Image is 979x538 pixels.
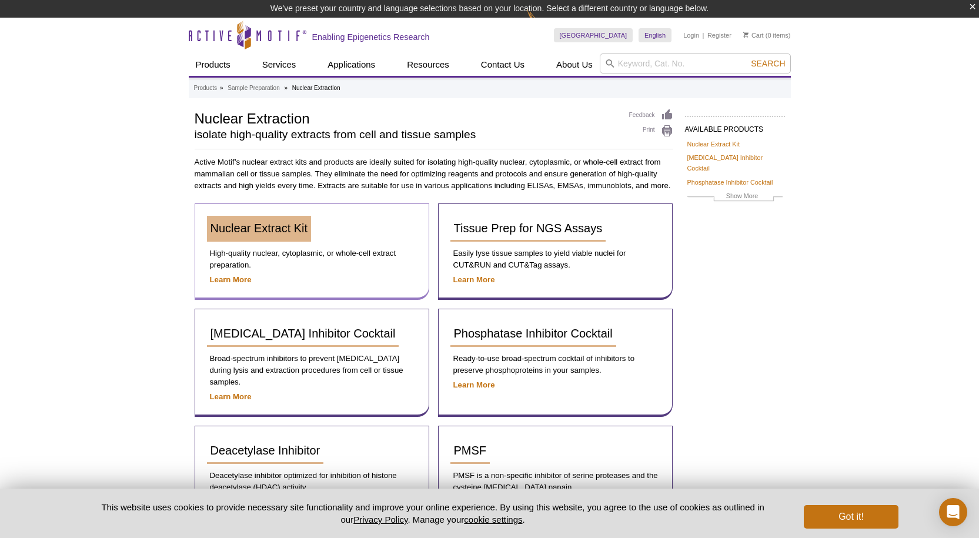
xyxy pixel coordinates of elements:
[189,54,238,76] a: Products
[629,125,673,138] a: Print
[207,470,417,493] p: Deacetylase inhibitor optimized for inhibition of histone deacetylase (HDAC) activity.
[703,28,704,42] li: |
[195,129,617,140] h2: isolate high-quality extracts from cell and tissue samples
[687,152,783,173] a: [MEDICAL_DATA] Inhibitor Cocktail
[707,31,731,39] a: Register
[210,444,320,457] span: Deacetylase Inhibitor
[195,109,617,126] h1: Nuclear Extraction
[751,59,785,68] span: Search
[353,514,407,524] a: Privacy Policy
[450,438,490,464] a: PMSF
[194,83,217,93] a: Products
[210,327,396,340] span: [MEDICAL_DATA] Inhibitor Cocktail
[207,216,312,242] a: Nuclear Extract Kit
[454,327,613,340] span: Phosphatase Inhibitor Cocktail
[210,275,252,284] a: Learn More
[450,353,660,376] p: Ready-to-use broad-spectrum cocktail of inhibitors to preserve phosphoproteins in your samples.
[210,222,308,235] span: Nuclear Extract Kit
[255,54,303,76] a: Services
[743,32,749,38] img: Your Cart
[228,83,279,93] a: Sample Preparation
[453,275,495,284] a: Learn More
[687,177,773,188] a: Phosphatase Inhibitor Cocktail
[207,353,417,388] p: Broad-spectrum inhibitors to prevent [MEDICAL_DATA] during lysis and extraction procedures from c...
[687,139,740,149] a: Nuclear Extract Kit
[743,31,764,39] a: Cart
[629,109,673,122] a: Feedback
[639,28,671,42] a: English
[210,392,252,401] a: Learn More
[207,438,324,464] a: Deacetylase Inhibitor
[683,31,699,39] a: Login
[747,58,788,69] button: Search
[804,505,898,529] button: Got it!
[453,380,495,389] a: Learn More
[743,28,791,42] li: (0 items)
[454,222,603,235] span: Tissue Prep for NGS Assays
[312,32,430,42] h2: Enabling Epigenetics Research
[450,248,660,271] p: Easily lyse tissue samples to yield viable nuclei for CUT&RUN and CUT&Tag assays.
[207,248,417,271] p: High-quality nuclear, cytoplasmic, or whole-cell extract preparation.
[450,321,616,347] a: Phosphatase Inhibitor Cocktail
[220,85,223,91] li: »
[207,321,399,347] a: [MEDICAL_DATA] Inhibitor Cocktail
[549,54,600,76] a: About Us
[687,191,783,204] a: Show More
[400,54,456,76] a: Resources
[527,9,558,36] img: Change Here
[284,85,288,91] li: »
[450,470,660,493] p: PMSF is a non-specific inhibitor of serine proteases and the cysteine [MEDICAL_DATA] papain.
[195,156,673,192] p: Active Motif’s nuclear extract kits and products are ideally suited for isolating high-quality nu...
[320,54,382,76] a: Applications
[554,28,633,42] a: [GEOGRAPHIC_DATA]
[939,498,967,526] div: Open Intercom Messenger
[685,116,785,137] h2: AVAILABLE PRODUCTS
[81,501,785,526] p: This website uses cookies to provide necessary site functionality and improve your online experie...
[600,54,791,73] input: Keyword, Cat. No.
[464,514,522,524] button: cookie settings
[474,54,532,76] a: Contact Us
[454,444,487,457] span: PMSF
[450,216,606,242] a: Tissue Prep for NGS Assays
[292,85,340,91] li: Nuclear Extraction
